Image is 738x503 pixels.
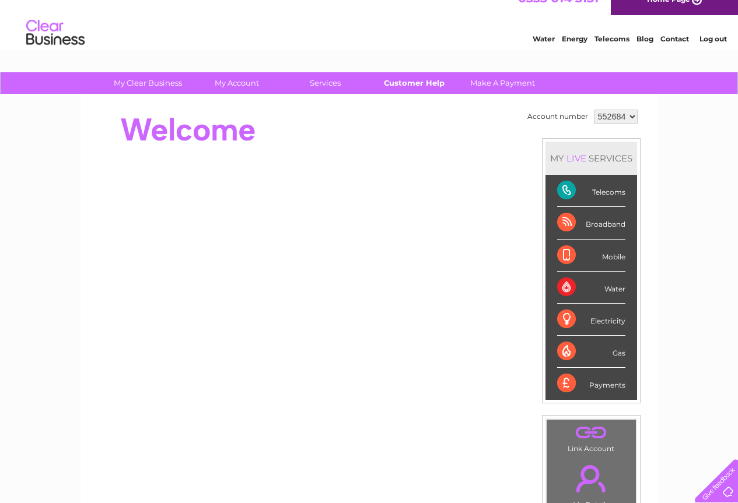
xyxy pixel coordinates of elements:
div: LIVE [564,153,589,164]
div: Water [557,272,625,304]
a: . [550,458,633,499]
a: Blog [636,50,653,58]
td: Link Account [546,419,636,456]
div: Telecoms [557,175,625,207]
div: Payments [557,368,625,399]
a: Water [533,50,555,58]
a: Log out [699,50,727,58]
div: Broadband [557,207,625,239]
a: Energy [562,50,587,58]
a: Contact [660,50,689,58]
a: Make A Payment [454,72,551,94]
div: Clear Business is a trading name of Verastar Limited (registered in [GEOGRAPHIC_DATA] No. 3667643... [94,6,645,57]
a: My Account [188,72,285,94]
div: MY SERVICES [545,142,637,175]
img: logo.png [26,30,85,66]
a: Telecoms [594,50,629,58]
div: Electricity [557,304,625,336]
a: My Clear Business [100,72,196,94]
a: . [550,423,633,443]
a: Services [277,72,373,94]
a: Customer Help [366,72,462,94]
a: 0333 014 3131 [518,6,599,20]
div: Mobile [557,240,625,272]
td: Account number [524,107,591,126]
div: Gas [557,336,625,368]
